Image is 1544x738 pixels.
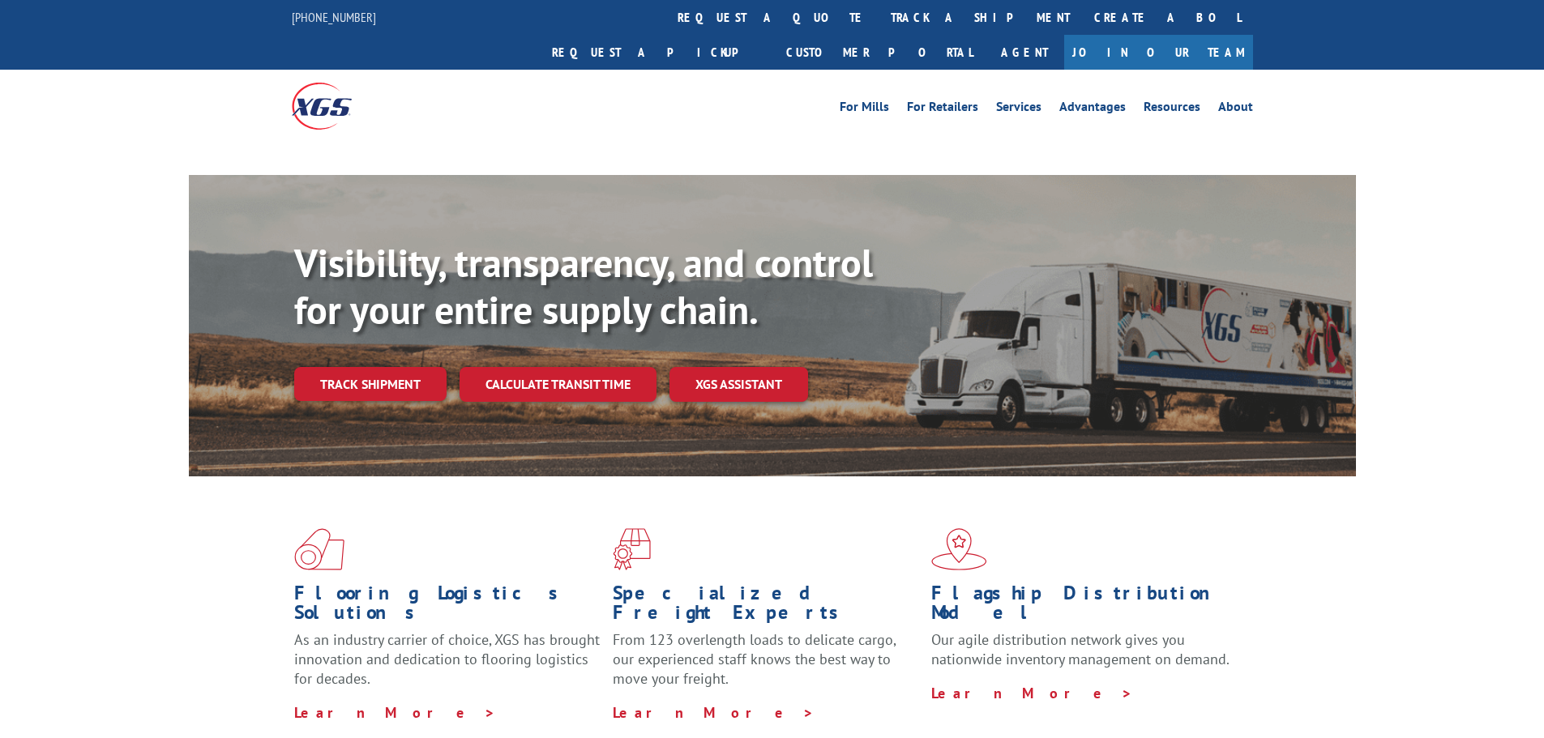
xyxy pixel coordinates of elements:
[292,9,376,25] a: [PHONE_NUMBER]
[613,528,651,570] img: xgs-icon-focused-on-flooring-red
[996,100,1041,118] a: Services
[540,35,774,70] a: Request a pickup
[613,630,919,702] p: From 123 overlength loads to delicate cargo, our experienced staff knows the best way to move you...
[613,583,919,630] h1: Specialized Freight Experts
[294,630,600,688] span: As an industry carrier of choice, XGS has brought innovation and dedication to flooring logistics...
[1064,35,1253,70] a: Join Our Team
[840,100,889,118] a: For Mills
[294,367,447,401] a: Track shipment
[613,703,815,722] a: Learn More >
[931,630,1230,668] span: Our agile distribution network gives you nationwide inventory management on demand.
[460,367,657,402] a: Calculate transit time
[294,703,496,722] a: Learn More >
[931,583,1238,630] h1: Flagship Distribution Model
[669,367,808,402] a: XGS ASSISTANT
[985,35,1064,70] a: Agent
[294,237,873,335] b: Visibility, transparency, and control for your entire supply chain.
[1218,100,1253,118] a: About
[294,583,601,630] h1: Flooring Logistics Solutions
[1144,100,1200,118] a: Resources
[294,528,344,570] img: xgs-icon-total-supply-chain-intelligence-red
[931,684,1133,702] a: Learn More >
[774,35,985,70] a: Customer Portal
[907,100,978,118] a: For Retailers
[1059,100,1126,118] a: Advantages
[931,528,987,570] img: xgs-icon-flagship-distribution-model-red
